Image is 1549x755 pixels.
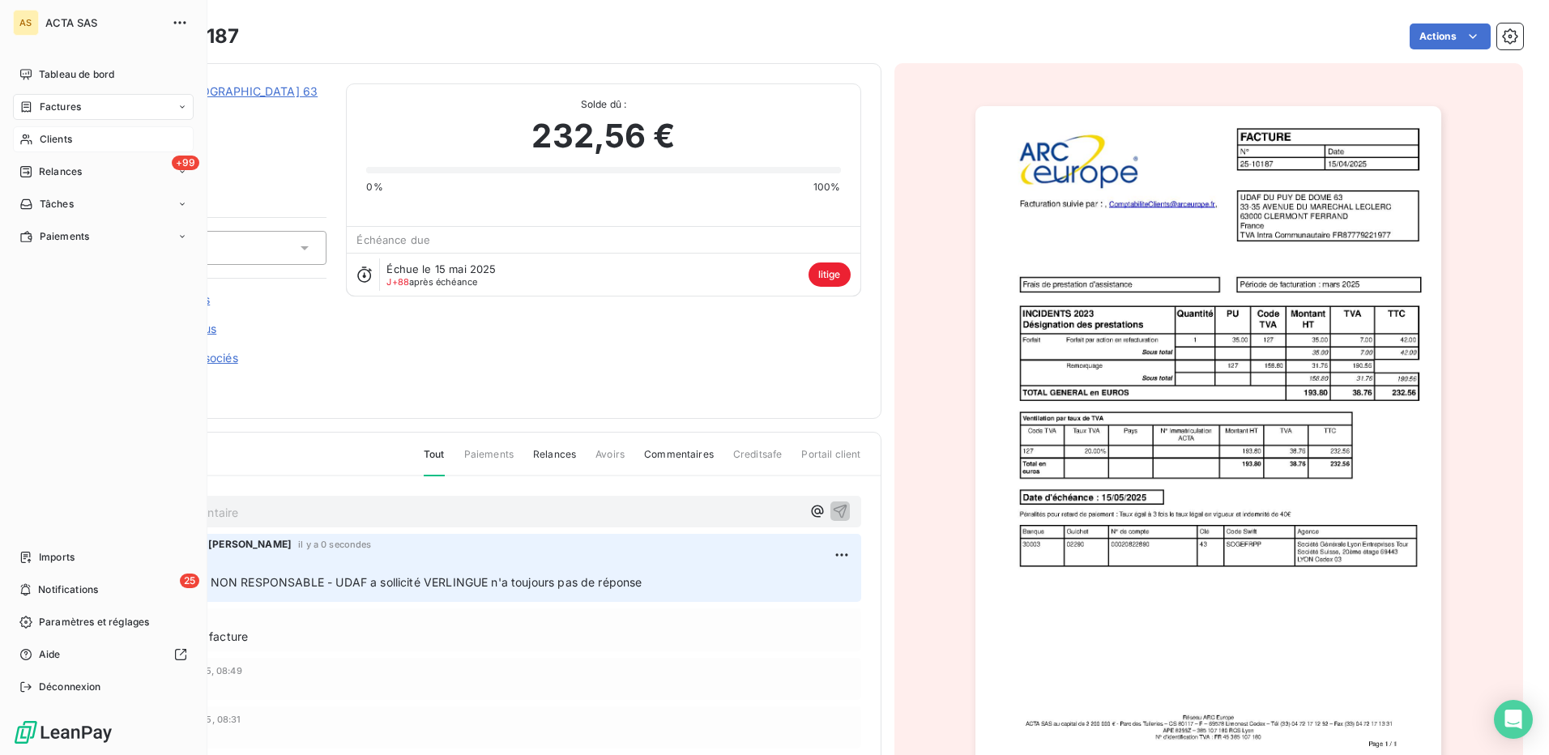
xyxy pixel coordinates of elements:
span: Factures [40,100,81,114]
span: Paiements [464,447,514,475]
span: il y a 0 secondes [298,540,372,549]
span: Aide [39,647,61,662]
img: Logo LeanPay [13,719,113,745]
a: Aide [13,642,194,668]
a: +99Relances [13,159,194,185]
span: Relances [533,447,576,475]
span: Paramètres et réglages [39,615,149,629]
a: Clients [13,126,194,152]
span: Clients [40,132,72,147]
span: Relances [39,164,82,179]
span: +99 [172,156,199,170]
span: litige [809,262,851,287]
span: ACTA SAS [45,16,162,29]
span: Tableau de bord [39,67,114,82]
button: Actions [1410,23,1491,49]
a: Paramètres et réglages [13,609,194,635]
span: Échue le 15 mai 2025 [386,262,496,275]
div: Open Intercom Messenger [1494,700,1533,739]
a: Tâches [13,191,194,217]
a: Imports [13,544,194,570]
span: 232,56 € [531,112,675,160]
span: J+88 [386,276,409,288]
span: Paiements [40,229,89,244]
span: Échéance due [356,233,430,246]
span: Solde dû : [366,97,840,112]
span: Notifications [38,582,98,597]
span: 100% [813,180,841,194]
span: Avoirs [595,447,625,475]
span: après échéance [386,277,477,287]
span: Tout [424,447,445,476]
span: CUDAFDO [127,103,326,116]
a: UDAF DU [GEOGRAPHIC_DATA] 63 [127,84,318,98]
span: 0% [366,180,382,194]
span: Creditsafe [733,447,783,475]
span: Déconnexion [39,680,101,694]
a: Tableau de bord [13,62,194,87]
span: Imports [39,550,75,565]
a: Factures [13,94,194,120]
span: 25 [180,574,199,588]
span: Portail client [801,447,860,475]
span: Litige : ACCIDENT NON RESPONSABLE - UDAF a sollicité VERLINGUE n'a toujours pas de réponse [108,575,642,589]
div: AS [13,10,39,36]
a: Paiements [13,224,194,250]
span: Tâches [40,197,74,211]
span: Commentaires [644,447,714,475]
